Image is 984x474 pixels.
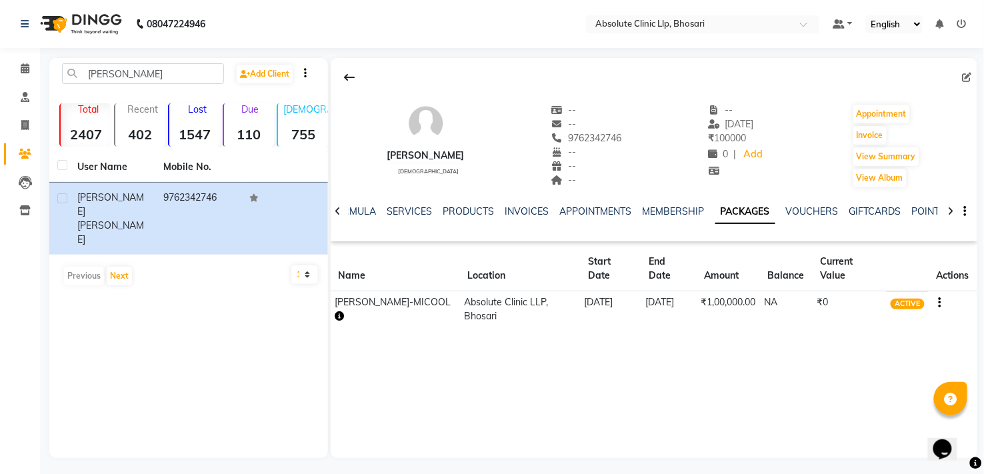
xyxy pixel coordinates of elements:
span: ACTIVE [891,299,925,309]
td: ₹0 [813,291,887,328]
a: Add [741,145,765,164]
td: Absolute Clinic LLP, Bhosari [460,291,581,328]
strong: 1547 [169,126,220,143]
p: Due [227,103,275,115]
a: INVOICES [505,205,549,217]
th: Current Value [813,247,887,291]
input: Search by Name/Mobile/Email/Code [62,63,224,84]
img: avatar [406,103,446,143]
span: -- [708,104,733,116]
span: -- [551,174,577,186]
a: FORMULA [331,205,377,217]
span: | [733,147,736,161]
a: POINTS [912,205,946,217]
th: Amount [697,247,760,291]
strong: 110 [224,126,275,143]
span: [DATE] [708,118,754,130]
div: Back to Client [336,65,364,90]
td: ₹1,00,000.00 [697,291,760,328]
th: Name [331,247,460,291]
th: Actions [929,247,977,291]
a: GIFTCARDS [849,205,901,217]
a: APPOINTMENTS [560,205,632,217]
img: logo [34,5,125,43]
span: [PERSON_NAME] [77,191,144,217]
b: 08047224946 [147,5,205,43]
a: Add Client [237,65,293,83]
span: 0 [708,148,728,160]
a: PACKAGES [715,200,775,224]
strong: 402 [115,126,166,143]
a: VOUCHERS [786,205,839,217]
p: Total [66,103,111,115]
button: View Summary [853,147,919,166]
span: -- [551,160,577,172]
button: Appointment [853,105,910,123]
iframe: chat widget [928,421,971,461]
p: [DEMOGRAPHIC_DATA] [283,103,329,115]
span: -- [551,146,577,158]
td: [PERSON_NAME]-MICOOL [331,291,460,328]
p: Lost [175,103,220,115]
td: 9762342746 [155,183,241,255]
button: Invoice [853,126,887,145]
a: MEMBERSHIP [643,205,705,217]
strong: 2407 [61,126,111,143]
span: [DEMOGRAPHIC_DATA] [398,168,459,175]
span: -- [551,104,577,116]
span: 9762342746 [551,132,622,144]
th: User Name [69,152,155,183]
th: Mobile No. [155,152,241,183]
button: View Album [853,169,907,187]
p: Recent [121,103,166,115]
td: NA [760,291,813,328]
span: -- [551,118,577,130]
a: PRODUCTS [443,205,495,217]
th: Balance [760,247,813,291]
td: [DATE] [580,291,641,328]
th: Start Date [580,247,641,291]
div: [PERSON_NAME] [387,149,465,163]
td: [DATE] [641,291,697,328]
span: 100000 [708,132,746,144]
span: [PERSON_NAME] [77,219,144,245]
th: End Date [641,247,697,291]
th: Location [460,247,581,291]
span: ₹ [708,132,714,144]
button: Next [107,267,132,285]
strong: 755 [278,126,329,143]
a: SERVICES [387,205,433,217]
